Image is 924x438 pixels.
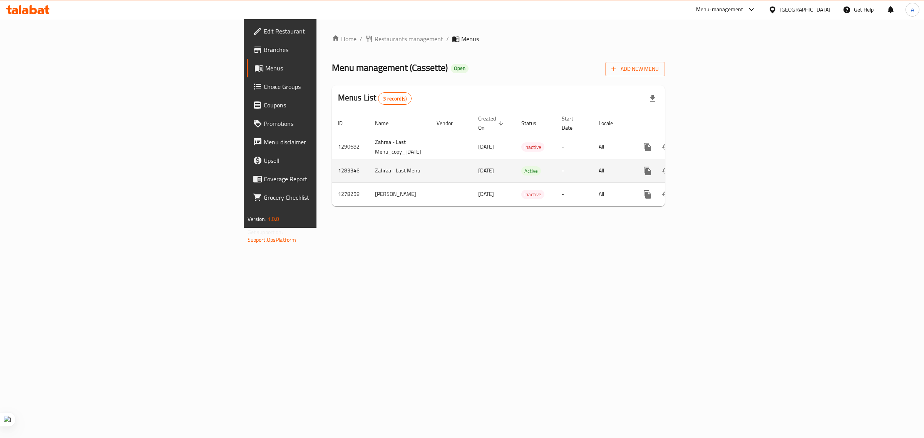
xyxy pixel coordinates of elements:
[268,214,280,224] span: 1.0.0
[369,182,430,206] td: [PERSON_NAME]
[478,142,494,152] span: [DATE]
[521,142,544,152] div: Inactive
[247,96,398,114] a: Coupons
[264,45,392,54] span: Branches
[478,114,506,132] span: Created On
[556,182,593,206] td: -
[638,185,657,204] button: more
[264,100,392,110] span: Coupons
[632,112,718,135] th: Actions
[593,159,632,182] td: All
[780,5,830,14] div: [GEOGRAPHIC_DATA]
[556,159,593,182] td: -
[657,185,675,204] button: Change Status
[338,92,412,105] h2: Menus List
[638,138,657,156] button: more
[365,34,443,43] a: Restaurants management
[461,34,479,43] span: Menus
[521,190,544,199] span: Inactive
[521,143,544,152] span: Inactive
[611,64,659,74] span: Add New Menu
[605,62,665,76] button: Add New Menu
[247,77,398,96] a: Choice Groups
[247,188,398,207] a: Grocery Checklist
[521,166,541,176] div: Active
[378,92,412,105] div: Total records count
[247,114,398,133] a: Promotions
[247,40,398,59] a: Branches
[478,166,494,176] span: [DATE]
[375,119,398,128] span: Name
[638,162,657,180] button: more
[369,135,430,159] td: Zahraa - Last Menu_copy_[DATE]
[332,112,718,206] table: enhanced table
[265,64,392,73] span: Menus
[593,135,632,159] td: All
[378,95,411,102] span: 3 record(s)
[521,119,546,128] span: Status
[478,189,494,199] span: [DATE]
[332,59,448,76] span: Menu management ( Cassette )
[451,65,469,72] span: Open
[446,34,449,43] li: /
[696,5,743,14] div: Menu-management
[593,182,632,206] td: All
[556,135,593,159] td: -
[264,119,392,128] span: Promotions
[247,151,398,170] a: Upsell
[264,27,392,36] span: Edit Restaurant
[264,156,392,165] span: Upsell
[247,170,398,188] a: Coverage Report
[264,137,392,147] span: Menu disclaimer
[264,82,392,91] span: Choice Groups
[451,64,469,73] div: Open
[562,114,583,132] span: Start Date
[247,59,398,77] a: Menus
[248,227,283,237] span: Get support on:
[338,119,353,128] span: ID
[264,174,392,184] span: Coverage Report
[521,167,541,176] span: Active
[248,214,266,224] span: Version:
[247,22,398,40] a: Edit Restaurant
[375,34,443,43] span: Restaurants management
[657,138,675,156] button: Change Status
[599,119,623,128] span: Locale
[911,5,914,14] span: A
[369,159,430,182] td: Zahraa - Last Menu
[657,162,675,180] button: Change Status
[248,235,296,245] a: Support.OpsPlatform
[332,34,665,43] nav: breadcrumb
[264,193,392,202] span: Grocery Checklist
[643,89,662,108] div: Export file
[437,119,463,128] span: Vendor
[247,133,398,151] a: Menu disclaimer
